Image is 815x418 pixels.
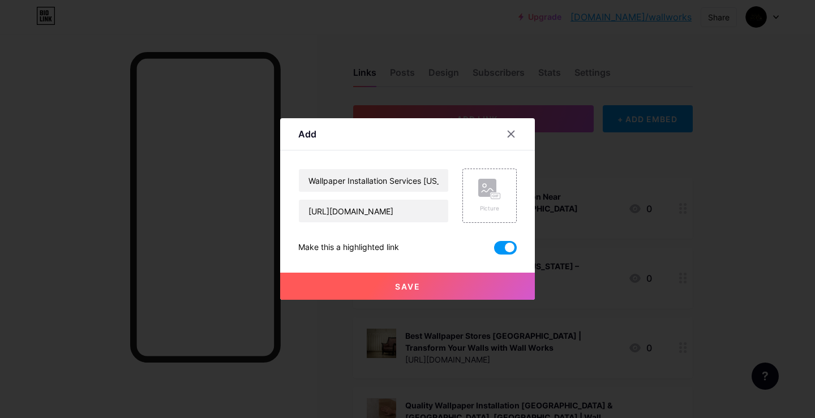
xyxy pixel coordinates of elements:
input: URL [299,200,448,222]
div: Picture [478,204,501,213]
div: Add [298,127,316,141]
button: Save [280,273,535,300]
span: Save [395,282,421,291]
div: Make this a highlighted link [298,241,399,255]
input: Title [299,169,448,192]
